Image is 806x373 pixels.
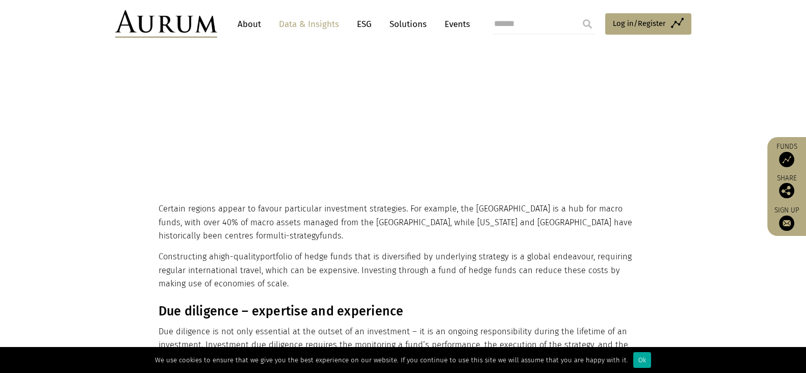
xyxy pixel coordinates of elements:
[439,15,470,34] a: Events
[274,15,344,34] a: Data & Insights
[384,15,432,34] a: Solutions
[772,142,801,167] a: Funds
[214,252,260,261] span: high-quality
[159,202,645,243] p: Certain regions appear to favour particular investment strategies. For example, the [GEOGRAPHIC_D...
[232,15,266,34] a: About
[779,152,794,167] img: Access Funds
[266,231,320,241] span: multi-strategy
[613,17,666,30] span: Log in/Register
[159,250,645,290] p: Constructing a portfolio of hedge funds that is diversified by underlying strategy is a global en...
[159,325,645,365] p: Due diligence is not only essential at the outset of an investment – it is an ongoing responsibil...
[772,175,801,198] div: Share
[352,15,377,34] a: ESG
[779,216,794,231] img: Sign up to our newsletter
[779,183,794,198] img: Share this post
[159,304,645,319] h3: Due diligence – expertise and experience
[577,14,597,34] input: Submit
[605,13,691,35] a: Log in/Register
[115,10,217,38] img: Aurum
[772,206,801,231] a: Sign up
[633,352,651,368] div: Ok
